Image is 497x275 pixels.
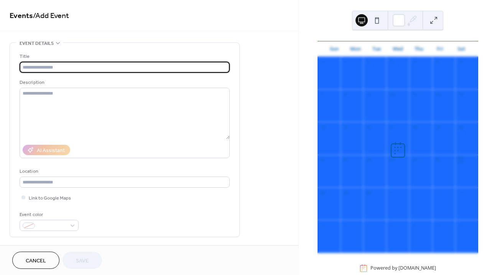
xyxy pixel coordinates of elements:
div: 18 [411,124,417,130]
div: 29 [343,190,349,195]
div: 1 [388,190,394,195]
div: 7 [365,222,371,228]
div: 10 [388,92,394,97]
div: 28 [320,190,326,195]
div: 5 [320,222,326,228]
div: 14 [320,124,326,130]
div: 19 [434,124,440,130]
div: 16 [365,124,371,130]
div: Mon [345,41,366,57]
div: 1 [343,59,349,65]
div: 11 [411,92,417,97]
div: 6 [458,59,463,65]
div: 25 [411,157,417,163]
div: Powered by [370,265,436,272]
div: Location [20,167,228,175]
div: 8 [388,222,394,228]
div: 24 [388,157,394,163]
div: 26 [434,157,440,163]
div: 10 [434,222,440,228]
div: 27 [458,157,463,163]
span: / Add Event [33,8,69,23]
div: 7 [320,92,326,97]
div: Event color [20,211,77,219]
div: Fri [430,41,451,57]
span: Link to Google Maps [29,194,71,202]
div: 5 [434,59,440,65]
span: Cancel [26,257,46,265]
div: Title [20,52,228,61]
span: Event details [20,39,54,47]
div: Tue [366,41,387,57]
div: Sat [451,41,472,57]
div: 3 [388,59,394,65]
div: 15 [343,124,349,130]
div: 4 [411,59,417,65]
div: 30 [365,190,371,195]
div: 23 [365,157,371,163]
a: Events [10,8,33,23]
div: 17 [388,124,394,130]
div: 9 [365,92,371,97]
div: Wed [387,41,408,57]
div: 8 [343,92,349,97]
div: 11 [458,222,463,228]
div: Thu [408,41,430,57]
div: 21 [320,157,326,163]
div: 12 [434,92,440,97]
div: 3 [434,190,440,195]
div: Description [20,79,228,87]
a: [DOMAIN_NAME] [398,265,436,272]
div: 2 [365,59,371,65]
div: 31 [320,59,326,65]
div: 13 [458,92,463,97]
button: Cancel [12,252,59,269]
div: 2 [411,190,417,195]
div: Sun [324,41,345,57]
div: 4 [458,190,463,195]
div: 22 [343,157,349,163]
div: 20 [458,124,463,130]
div: 6 [343,222,349,228]
div: 9 [411,222,417,228]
